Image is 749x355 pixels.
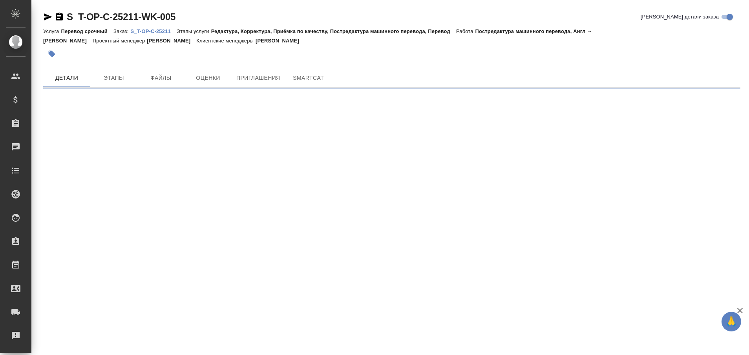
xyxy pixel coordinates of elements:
span: [PERSON_NAME] детали заказа [641,13,719,21]
p: Услуга [43,28,61,34]
p: [PERSON_NAME] [147,38,196,44]
span: Этапы [95,73,133,83]
p: S_T-OP-C-25211 [130,28,176,34]
button: Скопировать ссылку для ЯМессенджера [43,12,53,22]
button: Добавить тэг [43,45,60,63]
span: Детали [48,73,86,83]
span: SmartCat [290,73,327,83]
span: Приглашения [236,73,280,83]
p: Клиентские менеджеры [196,38,256,44]
a: S_T-OP-C-25211-WK-005 [67,11,175,22]
p: Заказ: [113,28,130,34]
span: Оценки [189,73,227,83]
p: Этапы услуги [177,28,211,34]
p: Проектный менеджер [93,38,147,44]
button: Скопировать ссылку [55,12,64,22]
span: Файлы [142,73,180,83]
p: [PERSON_NAME] [256,38,305,44]
p: Перевод срочный [61,28,113,34]
a: S_T-OP-C-25211 [130,28,176,34]
p: Редактура, Корректура, Приёмка по качеству, Постредактура машинного перевода, Перевод [211,28,456,34]
p: Работа [456,28,475,34]
span: 🙏 [725,313,738,330]
button: 🙏 [722,312,741,331]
